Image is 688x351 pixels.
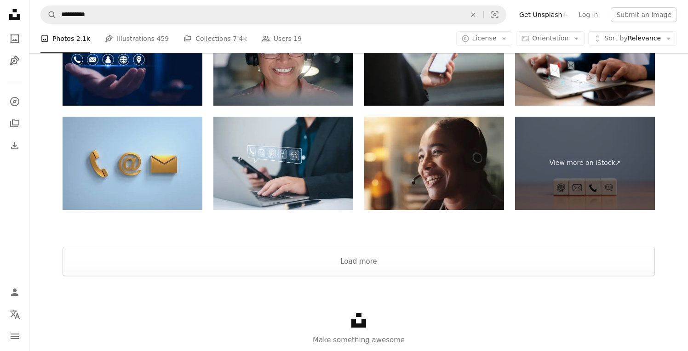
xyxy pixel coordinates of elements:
[515,12,655,106] img: Hands of A Businessman using Laptop typing on keyboard computer and surfing internet on office ta...
[262,24,302,53] a: Users 19
[6,305,24,323] button: Language
[6,6,24,26] a: Home — Unsplash
[40,6,506,24] form: Find visuals sitewide
[456,31,513,46] button: License
[364,12,504,106] img: Close-Up of Person Holding Smartphone with Blurred City Lights in Background
[6,92,24,111] a: Explore
[157,34,169,44] span: 459
[183,24,247,53] a: Collections 7.4k
[233,34,247,44] span: 7.4k
[63,117,202,210] img: Modern Contact Essentials
[611,7,677,22] button: Submit an image
[6,51,24,70] a: Illustrations
[63,247,655,276] button: Load more
[604,34,627,42] span: Sort by
[6,327,24,345] button: Menu
[41,6,57,23] button: Search Unsplash
[6,136,24,155] a: Download History
[514,7,573,22] a: Get Unsplash+
[516,31,585,46] button: Orientation
[6,114,24,133] a: Collections
[29,334,688,345] p: Make something awesome
[604,34,661,43] span: Relevance
[105,24,169,53] a: Illustrations 459
[213,117,353,210] img: Contact customer support. Businessman use smartphone select an icon (address, phone, email, call)...
[6,29,24,48] a: Photos
[573,7,603,22] a: Log in
[364,117,504,210] img: Call center, smile and support with woman in customer service office for virtual assistance. Cont...
[6,283,24,301] a: Log in / Sign up
[588,31,677,46] button: Sort byRelevance
[293,34,302,44] span: 19
[484,6,506,23] button: Visual search
[463,6,483,23] button: Clear
[63,12,202,106] img: Contact us or Customer support hotline, Businessman touching on virtual screen contact icons (ema...
[532,34,568,42] span: Orientation
[472,34,497,42] span: License
[213,12,353,106] img: Call center, night and woman in office for contact us, crm or consultation for help desk. Compute...
[515,117,655,210] a: View more on iStock↗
